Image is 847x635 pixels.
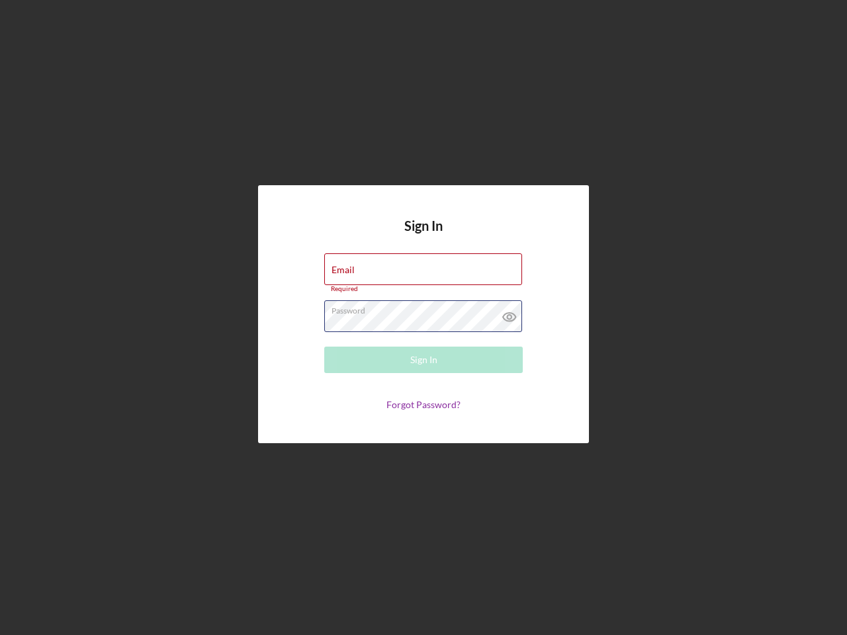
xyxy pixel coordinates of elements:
label: Email [332,265,355,275]
a: Forgot Password? [386,399,461,410]
label: Password [332,301,522,316]
h4: Sign In [404,218,443,253]
div: Required [324,285,523,293]
button: Sign In [324,347,523,373]
div: Sign In [410,347,437,373]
